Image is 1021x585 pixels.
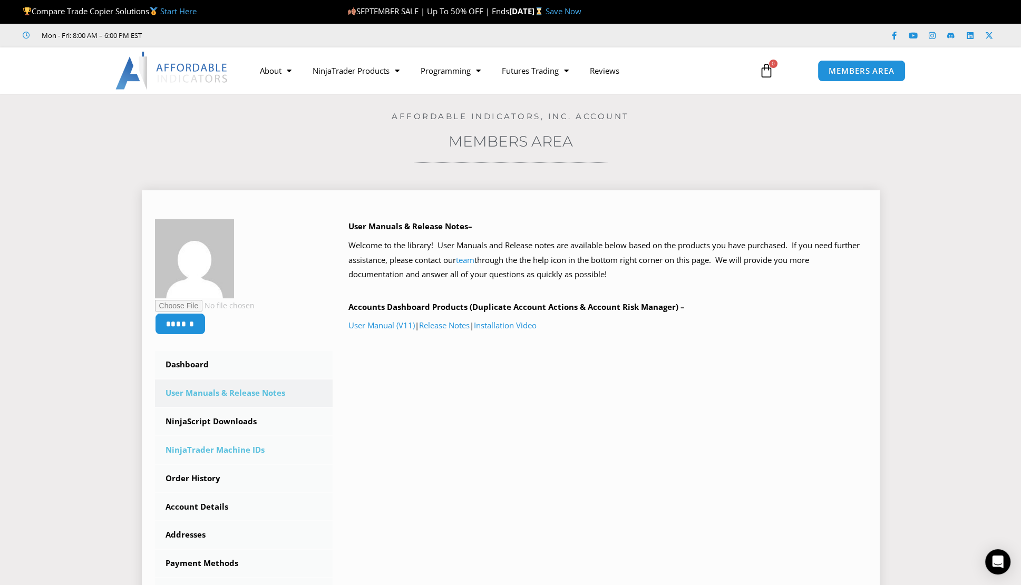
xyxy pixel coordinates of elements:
[829,67,894,75] span: MEMBERS AREA
[419,320,470,330] a: Release Notes
[410,58,491,83] a: Programming
[985,549,1010,574] div: Open Intercom Messenger
[155,493,333,521] a: Account Details
[348,318,867,333] p: | |
[449,132,573,150] a: Members Area
[392,111,629,121] a: Affordable Indicators, Inc. Account
[150,7,158,15] img: 🥇
[491,58,579,83] a: Futures Trading
[155,219,234,298] img: 214f0573fa568d57881685c5bb4fe1b44c6444418c392fc97bc69996b8347556
[155,550,333,577] a: Payment Methods
[23,7,31,15] img: 🏆
[23,6,197,16] span: Compare Trade Copier Solutions
[818,60,906,82] a: MEMBERS AREA
[769,60,777,68] span: 0
[579,58,630,83] a: Reviews
[348,320,415,330] a: User Manual (V11)
[160,6,197,16] a: Start Here
[155,379,333,407] a: User Manuals & Release Notes
[743,55,790,86] a: 0
[39,29,142,42] span: Mon - Fri: 8:00 AM – 6:00 PM EST
[474,320,537,330] a: Installation Video
[155,436,333,464] a: NinjaTrader Machine IDs
[456,255,474,265] a: team
[347,6,509,16] span: SEPTEMBER SALE | Up To 50% OFF | Ends
[535,7,543,15] img: ⌛
[155,521,333,549] a: Addresses
[249,58,747,83] nav: Menu
[249,58,302,83] a: About
[348,221,472,231] b: User Manuals & Release Notes–
[155,465,333,492] a: Order History
[348,301,685,312] b: Accounts Dashboard Products (Duplicate Account Actions & Account Risk Manager) –
[302,58,410,83] a: NinjaTrader Products
[348,7,356,15] img: 🍂
[157,30,315,41] iframe: Customer reviews powered by Trustpilot
[115,52,229,90] img: LogoAI | Affordable Indicators – NinjaTrader
[155,351,333,378] a: Dashboard
[348,238,867,282] p: Welcome to the library! User Manuals and Release notes are available below based on the products ...
[155,408,333,435] a: NinjaScript Downloads
[546,6,581,16] a: Save Now
[509,6,546,16] strong: [DATE]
